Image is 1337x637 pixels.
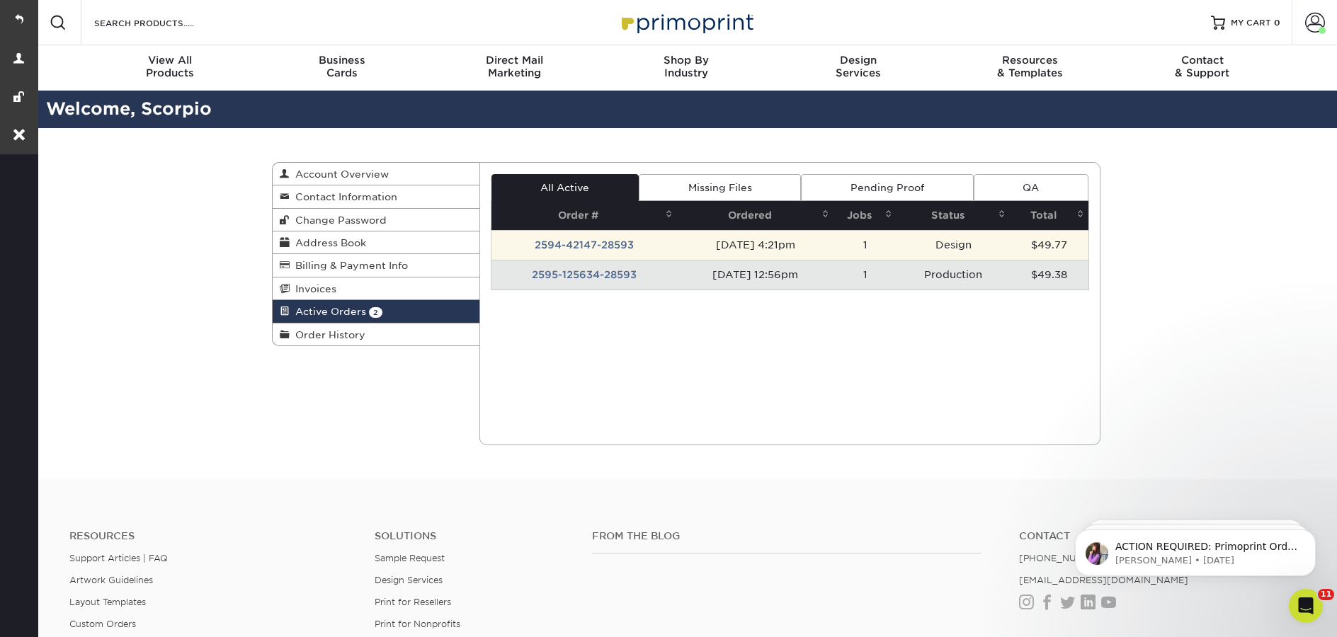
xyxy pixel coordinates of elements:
a: Active Orders 2 [273,300,479,323]
td: [DATE] 4:21pm [677,230,834,260]
span: Direct Mail [428,54,601,67]
a: Contact Information [273,185,479,208]
a: Design Services [375,575,443,585]
td: 2594-42147-28593 [491,230,678,260]
a: Artwork Guidelines [69,575,153,585]
td: 1 [834,260,897,289]
a: BusinessCards [256,45,428,91]
div: Industry [601,54,773,79]
td: Design [897,230,1010,260]
td: $49.77 [1010,230,1088,260]
h4: From the Blog [592,530,981,542]
a: Change Password [273,209,479,231]
div: Products [84,54,256,79]
th: Jobs [834,201,897,230]
span: Order History [290,329,365,340]
a: Shop ByIndustry [601,45,773,91]
a: [PHONE_NUMBER] [1019,553,1107,563]
span: Address Book [290,237,366,248]
input: SEARCH PRODUCTS..... [93,14,231,31]
a: Sample Request [375,553,445,563]
span: Contact [1116,54,1288,67]
div: & Templates [944,54,1116,79]
a: DesignServices [772,45,944,91]
h4: Solutions [375,530,571,542]
iframe: Intercom notifications message [1054,500,1337,599]
span: 2 [369,307,382,318]
td: [DATE] 12:56pm [677,260,834,289]
span: Invoices [290,283,336,294]
span: 11 [1318,589,1334,600]
a: Missing Files [639,174,801,201]
a: Layout Templates [69,597,146,607]
span: Account Overview [290,168,389,180]
a: Resources& Templates [944,45,1116,91]
a: Billing & Payment Info [273,254,479,277]
a: Pending Proof [801,174,973,201]
th: Ordered [677,201,834,230]
span: 0 [1274,18,1280,28]
span: Resources [944,54,1116,67]
a: Direct MailMarketing [428,45,601,91]
span: Business [256,54,428,67]
span: MY CART [1231,17,1271,29]
a: Address Book [273,231,479,254]
a: Contact [1019,530,1303,542]
span: View All [84,54,256,67]
span: Design [772,54,944,67]
a: Print for Nonprofits [375,619,460,629]
h2: Welcome, Scorpio [35,96,1337,122]
div: Services [772,54,944,79]
span: Active Orders [290,306,366,317]
td: $49.38 [1010,260,1088,289]
a: View AllProducts [84,45,256,91]
a: QA [974,174,1088,201]
div: & Support [1116,54,1288,79]
th: Order # [491,201,678,230]
a: Invoices [273,277,479,300]
th: Status [897,201,1010,230]
span: Change Password [290,214,387,226]
th: Total [1010,201,1088,230]
h4: Resources [69,530,353,542]
a: Order History [273,323,479,345]
span: Shop By [601,54,773,67]
a: All Active [491,174,639,201]
a: Support Articles | FAQ [69,553,168,563]
td: 1 [834,230,897,260]
td: 2595-125634-28593 [491,260,678,289]
iframe: Intercom live chat [1289,589,1323,623]
span: Contact Information [290,191,397,202]
div: Cards [256,54,428,79]
a: Print for Resellers [375,597,451,607]
a: Account Overview [273,163,479,185]
a: Contact& Support [1116,45,1288,91]
a: [EMAIL_ADDRESS][DOMAIN_NAME] [1019,575,1188,585]
img: Primoprint [615,7,757,38]
div: Marketing [428,54,601,79]
span: Billing & Payment Info [290,260,408,271]
td: Production [897,260,1010,289]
